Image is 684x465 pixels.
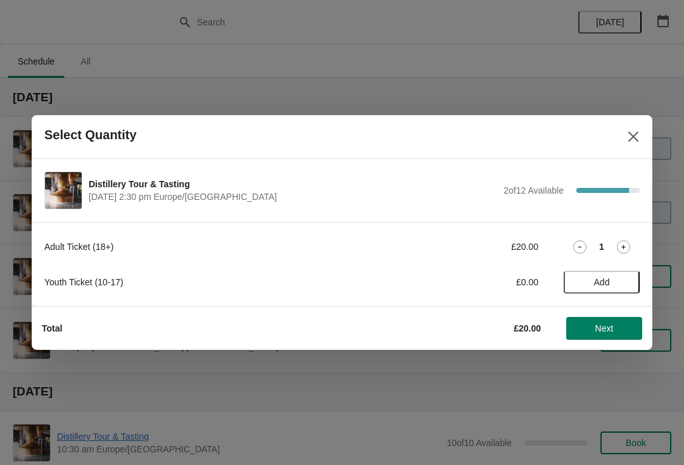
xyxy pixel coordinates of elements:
span: [DATE] 2:30 pm Europe/[GEOGRAPHIC_DATA] [89,190,497,203]
span: Distillery Tour & Tasting [89,178,497,190]
span: Next [595,323,614,333]
strong: 1 [599,240,604,253]
div: Adult Ticket (18+) [44,240,396,253]
button: Close [622,125,645,148]
button: Add [564,271,640,294]
div: Youth Ticket (10-17) [44,276,396,288]
button: Next [566,317,642,340]
span: 2 of 12 Available [503,185,564,195]
div: £20.00 [421,240,538,253]
div: £0.00 [421,276,538,288]
img: Distillery Tour & Tasting | | August 25 | 2:30 pm Europe/London [45,172,82,209]
span: Add [594,277,610,287]
strong: £20.00 [514,323,541,333]
strong: Total [42,323,62,333]
h2: Select Quantity [44,128,137,142]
